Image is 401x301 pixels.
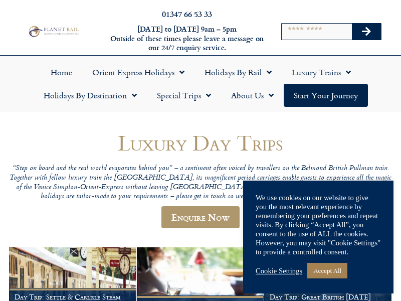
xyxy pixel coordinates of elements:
[109,25,265,53] h6: [DATE] to [DATE] 9am – 5pm Outside of these times please leave a message on our 24/7 enquiry serv...
[41,61,82,84] a: Home
[282,61,361,84] a: Luxury Trains
[161,206,240,228] a: Enquire Now
[307,263,347,278] a: Accept All
[194,61,282,84] a: Holidays by Rail
[5,61,396,107] nav: Menu
[82,61,194,84] a: Orient Express Holidays
[256,193,381,256] div: We use cookies on our website to give you the most relevant experience by remembering your prefer...
[162,8,212,20] a: 01347 66 53 33
[352,24,381,40] button: Search
[9,164,392,202] p: “Step on board and the real world evaporates behind you” – a sentiment often voiced by travellers...
[147,84,221,107] a: Special Trips
[256,266,302,275] a: Cookie Settings
[9,131,392,155] h1: Luxury Day Trips
[284,84,368,107] a: Start your Journey
[27,25,80,38] img: Planet Rail Train Holidays Logo
[221,84,284,107] a: About Us
[34,84,147,107] a: Holidays by Destination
